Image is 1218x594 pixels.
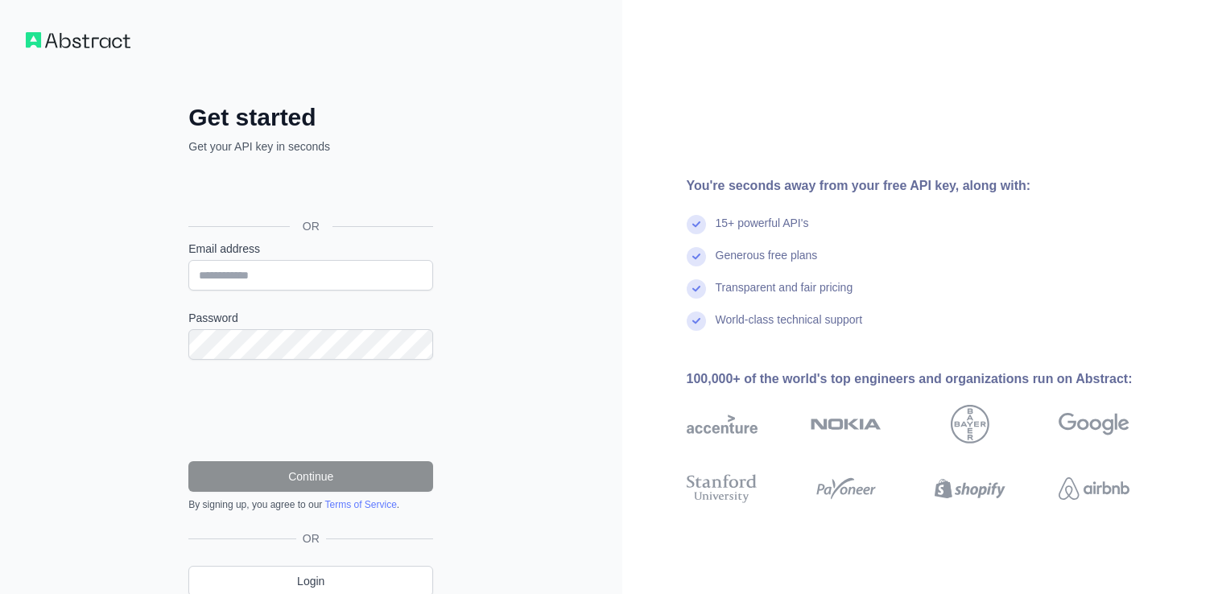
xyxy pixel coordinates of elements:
[935,471,1005,506] img: shopify
[188,310,433,326] label: Password
[188,498,433,511] div: By signing up, you agree to our .
[716,247,818,279] div: Generous free plans
[687,279,706,299] img: check mark
[188,461,433,492] button: Continue
[26,32,130,48] img: Workflow
[687,311,706,331] img: check mark
[1059,405,1129,443] img: google
[188,103,433,132] h2: Get started
[687,405,758,443] img: accenture
[687,176,1181,196] div: You're seconds away from your free API key, along with:
[716,279,853,311] div: Transparent and fair pricing
[716,215,809,247] div: 15+ powerful API's
[687,247,706,266] img: check mark
[811,471,882,506] img: payoneer
[324,499,396,510] a: Terms of Service
[951,405,989,443] img: bayer
[180,172,438,208] iframe: Sign in with Google Button
[687,215,706,234] img: check mark
[188,379,433,442] iframe: reCAPTCHA
[290,218,332,234] span: OR
[687,471,758,506] img: stanford university
[716,311,863,344] div: World-class technical support
[296,530,326,547] span: OR
[687,369,1181,389] div: 100,000+ of the world's top engineers and organizations run on Abstract:
[188,138,433,155] p: Get your API key in seconds
[1059,471,1129,506] img: airbnb
[188,241,433,257] label: Email address
[811,405,882,443] img: nokia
